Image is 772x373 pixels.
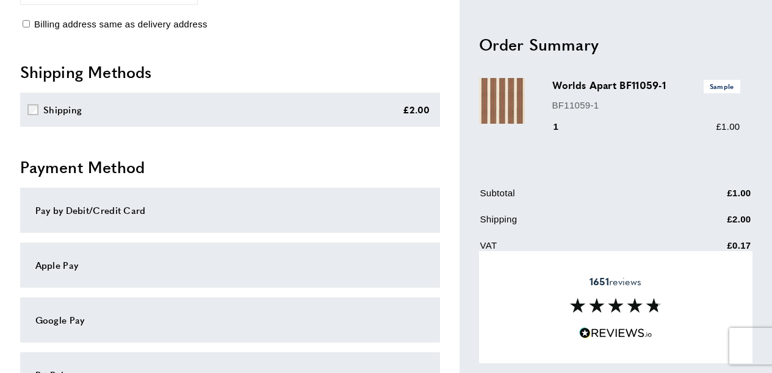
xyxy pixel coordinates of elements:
[34,19,207,29] span: Billing address same as delivery address
[704,80,740,93] span: Sample
[403,102,430,117] div: £2.00
[480,238,666,262] td: VAT
[479,78,525,124] img: Worlds Apart BF11059-1
[552,98,740,112] p: BF11059-1
[35,313,425,327] div: Google Pay
[579,327,652,339] img: Reviews.io 5 stars
[552,78,740,93] h3: Worlds Apart BF11059-1
[23,20,30,27] input: Billing address same as delivery address
[667,212,751,236] td: £2.00
[590,275,641,288] span: reviews
[667,238,751,262] td: £0.17
[35,258,425,272] div: Apple Pay
[480,212,666,236] td: Shipping
[20,156,440,178] h2: Payment Method
[570,298,662,313] img: Reviews section
[667,186,751,210] td: £1.00
[716,121,740,132] span: £1.00
[552,119,576,134] div: 1
[20,61,440,83] h2: Shipping Methods
[43,102,82,117] div: Shipping
[35,203,425,218] div: Pay by Debit/Credit Card
[479,33,752,55] h2: Order Summary
[480,186,666,210] td: Subtotal
[590,274,609,288] strong: 1651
